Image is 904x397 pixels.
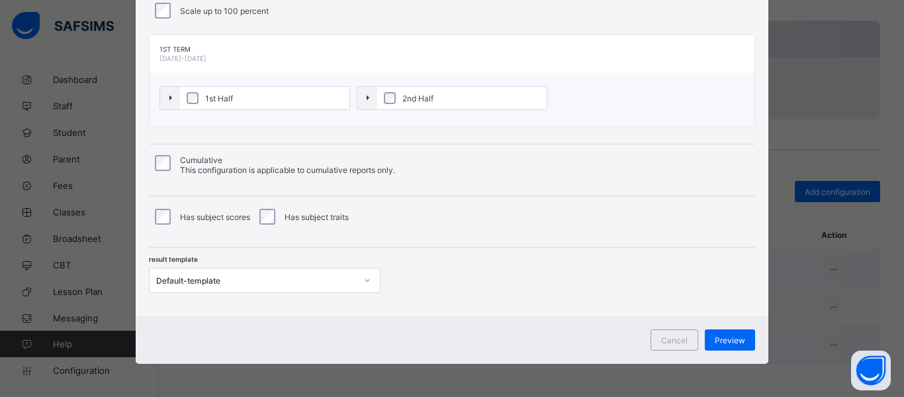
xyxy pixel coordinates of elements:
button: Toggle [160,87,180,109]
span: result template [149,255,198,263]
span: Cancel [661,335,688,345]
span: Has subject scores [180,212,250,222]
button: Toggle [357,87,377,109]
span: This configuration is applicable to cumulative reports only. [180,165,395,175]
input: 2nd Half [384,92,396,104]
span: 2nd Half [399,93,437,103]
span: Cumulative [180,155,222,165]
input: 1st Half [187,92,199,104]
button: Open asap [851,351,891,390]
div: [object Object] [149,34,755,127]
span: 1ST TERM [159,45,206,53]
span: Has subject traits [285,212,349,222]
label: Scale up to 100 percent [180,6,269,16]
span: Preview [715,335,745,345]
span: 1st Half [202,93,236,103]
div: Default-template [156,276,356,286]
span: [DATE]-[DATE] [159,54,206,62]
